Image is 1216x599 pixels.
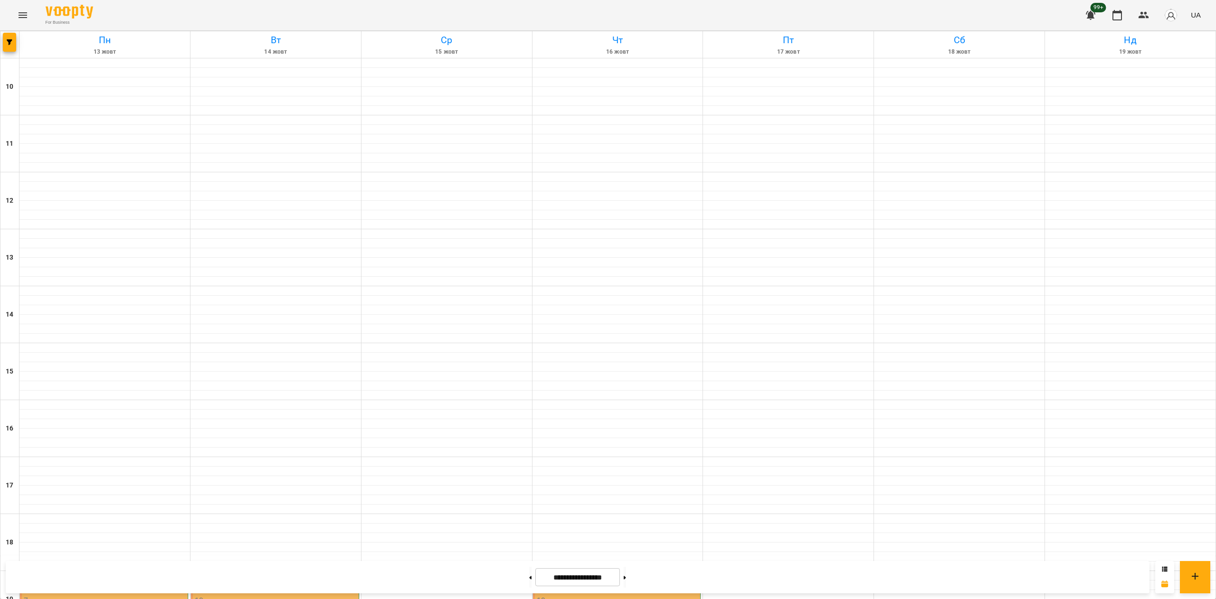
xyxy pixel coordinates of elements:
h6: 16 [6,423,13,434]
h6: 12 [6,196,13,206]
h6: 15 [6,366,13,377]
span: 99+ [1091,3,1106,12]
img: Voopty Logo [46,5,93,19]
button: Menu [11,4,34,27]
h6: Нд [1046,33,1214,47]
h6: Чт [534,33,702,47]
h6: 16 жовт [534,47,702,56]
h6: Сб [875,33,1043,47]
img: avatar_s.png [1164,9,1178,22]
h6: 14 [6,309,13,320]
button: UA [1187,6,1205,24]
h6: 10 [6,82,13,92]
h6: 19 жовт [1046,47,1214,56]
h6: 17 [6,480,13,491]
h6: Ср [363,33,531,47]
span: UA [1191,10,1201,20]
h6: 14 жовт [192,47,360,56]
h6: 13 жовт [21,47,189,56]
h6: Вт [192,33,360,47]
h6: 11 [6,139,13,149]
h6: 18 жовт [875,47,1043,56]
h6: Пн [21,33,189,47]
h6: 17 жовт [704,47,872,56]
h6: 15 жовт [363,47,531,56]
h6: Пт [704,33,872,47]
span: For Business [46,19,93,26]
h6: 18 [6,537,13,548]
h6: 13 [6,253,13,263]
